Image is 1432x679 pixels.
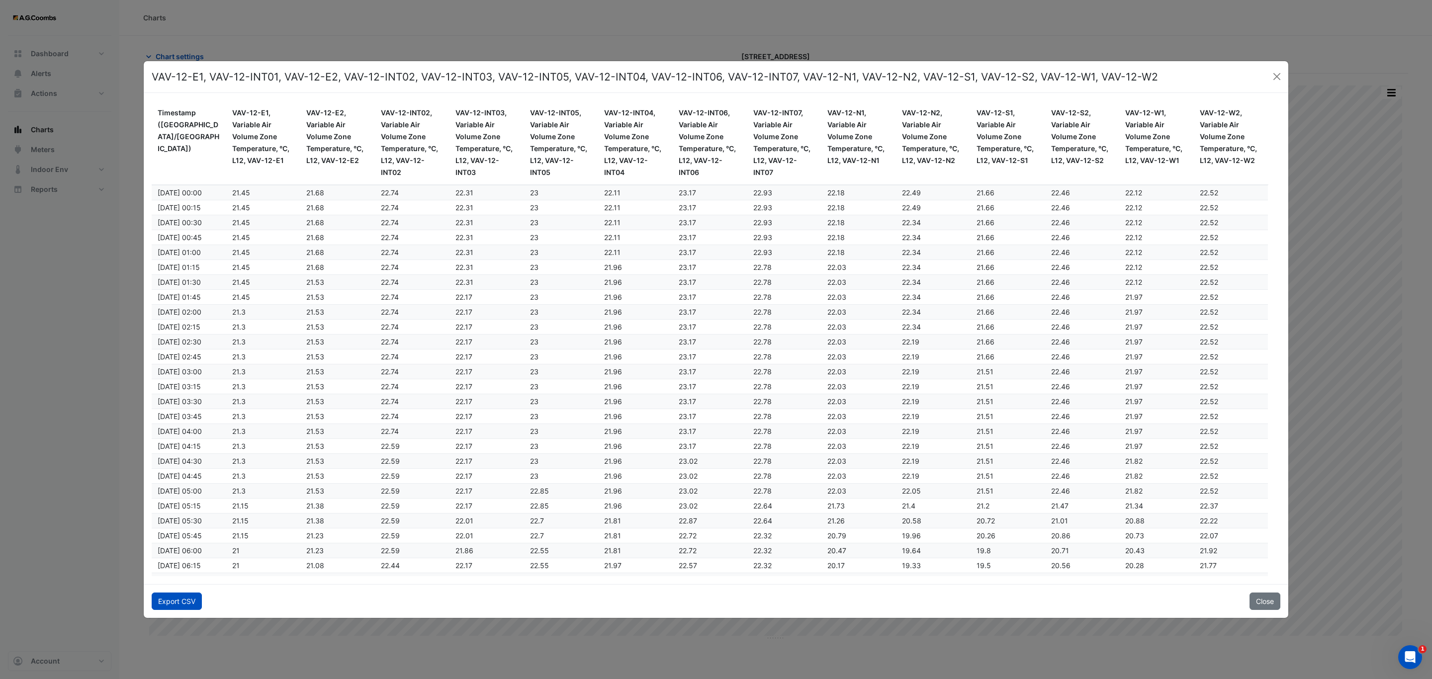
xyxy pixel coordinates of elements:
[530,427,538,435] span: 23
[530,263,538,271] span: 23
[455,248,473,256] span: 22.31
[604,427,622,435] span: 21.96
[232,278,250,286] span: 21.45
[158,427,202,435] span: 19/08/2024 04:00
[977,308,994,316] span: 21.66
[679,278,696,286] span: 23.17
[902,308,921,316] span: 22.34
[604,108,661,176] span: VAV-12-INT04, Variable Air Volume Zone Temperature, °C, L12, VAV-12-INT04
[1125,218,1142,227] span: 22.12
[158,293,201,301] span: 19/08/2024 01:45
[158,412,202,421] span: 19/08/2024 03:45
[455,203,473,212] span: 22.31
[306,382,324,391] span: 21.53
[896,101,971,185] datatable-header-cell: VAV-12-N2, Variable Air Volume Zone Temperature, °C, L12, VAV-12-N2
[381,203,399,212] span: 22.74
[604,352,622,361] span: 21.96
[1200,397,1218,406] span: 22.52
[902,382,919,391] span: 22.19
[455,382,472,391] span: 22.17
[232,367,246,376] span: 21.3
[902,218,921,227] span: 22.34
[1125,397,1143,406] span: 21.97
[753,248,772,256] span: 22.93
[1051,278,1070,286] span: 22.46
[753,323,772,331] span: 22.78
[679,352,696,361] span: 23.17
[306,188,324,197] span: 21.68
[902,278,921,286] span: 22.34
[977,263,994,271] span: 21.66
[753,233,772,242] span: 22.93
[232,382,246,391] span: 21.3
[232,263,250,271] span: 21.45
[455,188,473,197] span: 22.31
[902,188,921,197] span: 22.49
[827,108,885,165] span: VAV-12-N1, Variable Air Volume Zone Temperature, °C, L12, VAV-12-N1
[1051,382,1070,391] span: 22.46
[1051,397,1070,406] span: 22.46
[1125,293,1143,301] span: 21.97
[1200,323,1218,331] span: 22.52
[604,218,621,227] span: 22.11
[827,263,846,271] span: 22.03
[455,263,473,271] span: 22.31
[1125,278,1142,286] span: 22.12
[902,248,921,256] span: 22.34
[300,101,375,185] datatable-header-cell: VAV-12-E2, Variable Air Volume Zone Temperature, °C, L12, VAV-12-E2
[306,263,324,271] span: 21.68
[679,218,696,227] span: 23.17
[753,278,772,286] span: 22.78
[1125,188,1142,197] span: 22.12
[232,218,250,227] span: 21.45
[1200,352,1218,361] span: 22.52
[679,248,696,256] span: 23.17
[827,352,846,361] span: 22.03
[158,203,201,212] span: 19/08/2024 00:15
[1200,278,1218,286] span: 22.52
[381,308,399,316] span: 22.74
[158,263,200,271] span: 19/08/2024 01:15
[679,203,696,212] span: 23.17
[1125,352,1143,361] span: 21.97
[1125,248,1142,256] span: 22.12
[1194,101,1268,185] datatable-header-cell: VAV-12-W2, Variable Air Volume Zone Temperature, °C, L12, VAV-12-W2
[679,367,696,376] span: 23.17
[753,188,772,197] span: 22.93
[1200,338,1218,346] span: 22.52
[977,427,993,435] span: 21.51
[604,233,621,242] span: 22.11
[158,188,202,197] span: 19/08/2024 00:00
[524,101,599,185] datatable-header-cell: VAV-12-INT05, Variable Air Volume Zone Temperature, °C, L12, VAV-12-INT05
[232,203,250,212] span: 21.45
[455,367,472,376] span: 22.17
[306,338,324,346] span: 21.53
[1051,233,1070,242] span: 22.46
[1051,203,1070,212] span: 22.46
[381,108,438,176] span: VAV-12-INT02, Variable Air Volume Zone Temperature, °C, L12, VAV-12-INT02
[1125,233,1142,242] span: 22.12
[1125,367,1143,376] span: 21.97
[455,278,473,286] span: 22.31
[455,108,513,176] span: VAV-12-INT03, Variable Air Volume Zone Temperature, °C, L12, VAV-12-INT03
[381,427,399,435] span: 22.74
[1200,233,1218,242] span: 22.52
[152,69,1158,85] h4: VAV-12-E1, VAV-12-INT01, VAV-12-E2, VAV-12-INT02, VAV-12-INT03, VAV-12-INT05, VAV-12-INT04, VAV-1...
[158,382,201,391] span: 19/08/2024 03:15
[306,308,324,316] span: 21.53
[604,293,622,301] span: 21.96
[679,308,696,316] span: 23.17
[753,308,772,316] span: 22.78
[827,338,846,346] span: 22.03
[604,397,622,406] span: 21.96
[381,352,399,361] span: 22.74
[977,188,994,197] span: 21.66
[306,278,324,286] span: 21.53
[232,338,246,346] span: 21.3
[604,323,622,331] span: 21.96
[902,427,919,435] span: 22.19
[1051,367,1070,376] span: 22.46
[1051,188,1070,197] span: 22.46
[977,233,994,242] span: 21.66
[1051,323,1070,331] span: 22.46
